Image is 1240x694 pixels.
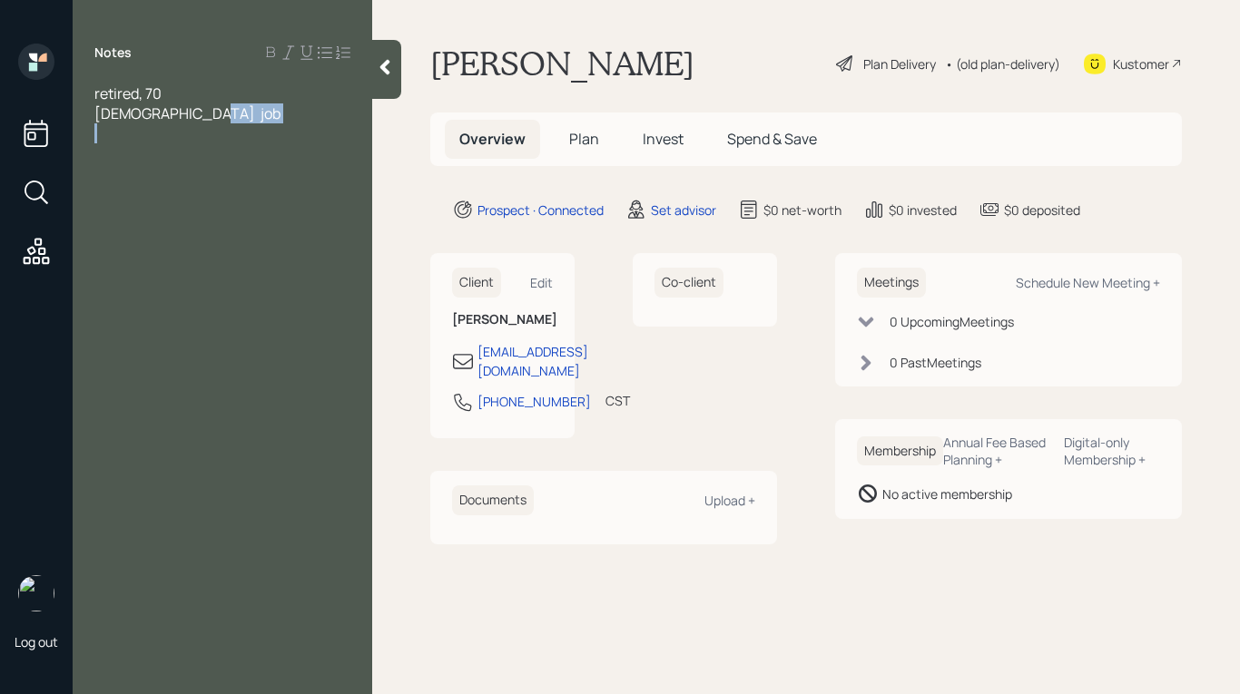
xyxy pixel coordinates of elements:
[459,129,526,149] span: Overview
[704,492,755,509] div: Upload +
[94,44,132,62] label: Notes
[530,274,553,291] div: Edit
[890,353,981,372] div: 0 Past Meeting s
[889,200,957,220] div: $0 invested
[569,129,599,149] span: Plan
[477,392,591,411] div: [PHONE_NUMBER]
[18,575,54,611] img: retirable_logo.png
[882,484,1012,503] div: No active membership
[452,312,553,327] h6: [PERSON_NAME]
[452,485,534,515] h6: Documents
[1113,54,1169,73] div: Kustomer
[94,103,280,123] span: [DEMOGRAPHIC_DATA] job
[890,312,1014,331] div: 0 Upcoming Meeting s
[452,268,501,298] h6: Client
[477,200,604,220] div: Prospect · Connected
[94,83,162,103] span: retired, 70
[1064,434,1160,468] div: Digital-only Membership +
[945,54,1060,73] div: • (old plan-delivery)
[857,436,943,466] h6: Membership
[430,44,694,83] h1: [PERSON_NAME]
[605,391,630,410] div: CST
[1004,200,1080,220] div: $0 deposited
[477,342,588,380] div: [EMAIL_ADDRESS][DOMAIN_NAME]
[863,54,936,73] div: Plan Delivery
[643,129,684,149] span: Invest
[654,268,723,298] h6: Co-client
[857,268,926,298] h6: Meetings
[727,129,817,149] span: Spend & Save
[15,633,58,650] div: Log out
[763,200,841,220] div: $0 net-worth
[943,434,1049,468] div: Annual Fee Based Planning +
[1016,274,1160,291] div: Schedule New Meeting +
[651,200,716,220] div: Set advisor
